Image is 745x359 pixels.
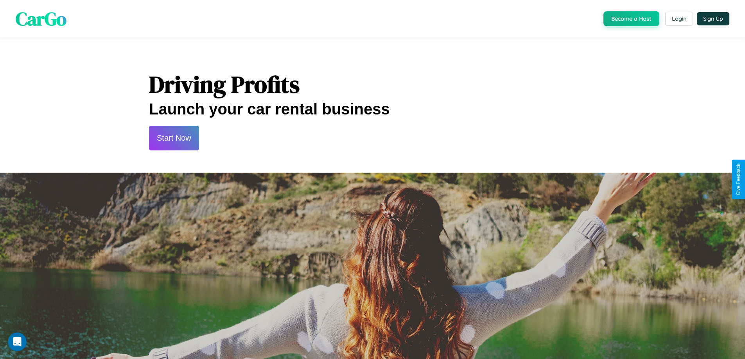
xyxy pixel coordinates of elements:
iframe: Intercom live chat [8,332,27,351]
div: Give Feedback [736,164,741,195]
button: Start Now [149,126,199,150]
h1: Driving Profits [149,68,596,100]
button: Become a Host [603,11,659,26]
button: Sign Up [697,12,729,25]
span: CarGo [16,6,66,32]
button: Login [665,12,693,26]
h2: Launch your car rental business [149,100,596,118]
